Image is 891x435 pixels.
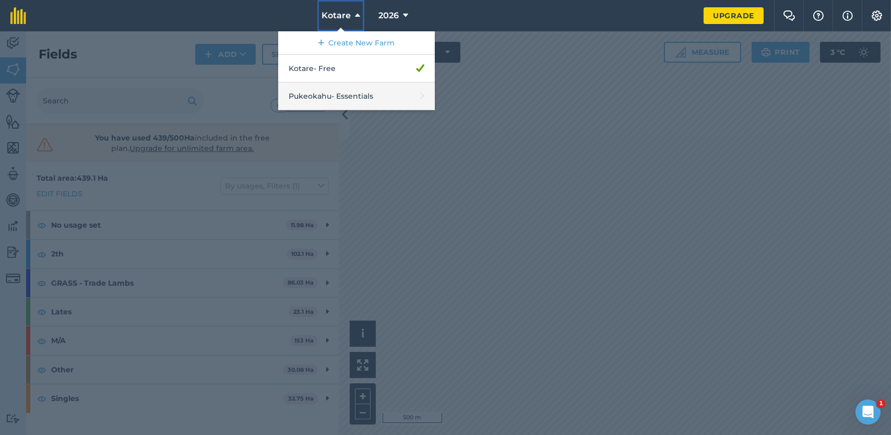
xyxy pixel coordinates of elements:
[322,9,351,22] span: Kotare
[812,10,825,21] img: A question mark icon
[704,7,764,24] a: Upgrade
[783,10,795,21] img: Two speech bubbles overlapping with the left bubble in the forefront
[278,31,435,55] a: Create New Farm
[842,9,853,22] img: svg+xml;base64,PHN2ZyB4bWxucz0iaHR0cDovL3d3dy53My5vcmcvMjAwMC9zdmciIHdpZHRoPSIxNyIgaGVpZ2h0PSIxNy...
[378,9,399,22] span: 2026
[10,7,26,24] img: fieldmargin Logo
[278,83,435,110] a: Pukeokahu- Essentials
[871,10,883,21] img: A cog icon
[856,399,881,425] iframe: Intercom live chat
[278,55,435,83] a: Kotare- Free
[877,399,885,408] span: 1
